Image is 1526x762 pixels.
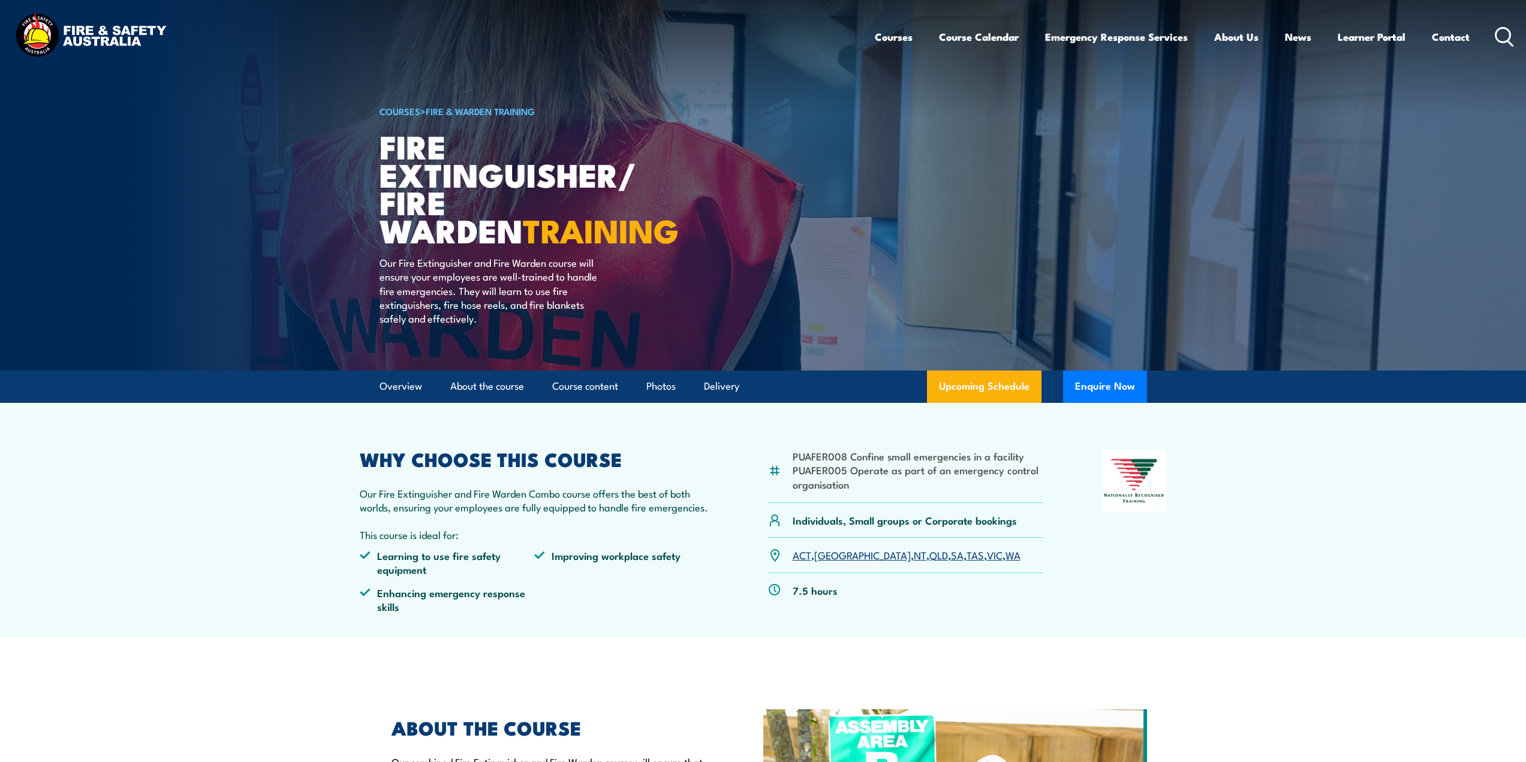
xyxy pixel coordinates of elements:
h1: Fire Extinguisher/ Fire Warden [380,132,676,244]
a: ACT [793,547,811,562]
a: Upcoming Schedule [927,371,1042,403]
a: Emergency Response Services [1045,21,1188,53]
p: Our Fire Extinguisher and Fire Warden course will ensure your employees are well-trained to handl... [380,255,598,326]
a: TAS [967,547,984,562]
p: Our Fire Extinguisher and Fire Warden Combo course offers the best of both worlds, ensuring your ... [360,486,710,514]
li: Improving workplace safety [534,549,709,577]
li: Enhancing emergency response skills [360,586,535,614]
li: Learning to use fire safety equipment [360,549,535,577]
a: Course Calendar [939,21,1019,53]
a: News [1285,21,1311,53]
p: This course is ideal for: [360,528,710,541]
a: [GEOGRAPHIC_DATA] [814,547,911,562]
a: Course content [552,371,618,402]
h6: > [380,104,676,118]
a: Learner Portal [1338,21,1405,53]
a: Photos [646,371,676,402]
a: QLD [929,547,948,562]
img: Nationally Recognised Training logo. [1102,450,1167,511]
p: Individuals, Small groups or Corporate bookings [793,513,1017,527]
a: Fire & Warden Training [426,104,535,118]
a: Overview [380,371,422,402]
a: About Us [1214,21,1259,53]
li: PUAFER008 Confine small emergencies in a facility [793,449,1044,463]
p: 7.5 hours [793,583,838,597]
a: Delivery [704,371,739,402]
a: NT [914,547,926,562]
button: Enquire Now [1063,371,1147,403]
a: Courses [875,21,913,53]
li: PUAFER005 Operate as part of an emergency control organisation [793,463,1044,491]
a: VIC [987,547,1003,562]
a: COURSES [380,104,420,118]
a: Contact [1432,21,1470,53]
a: WA [1006,547,1021,562]
p: , , , , , , , [793,548,1021,562]
h2: ABOUT THE COURSE [392,719,708,736]
a: SA [951,547,964,562]
h2: WHY CHOOSE THIS COURSE [360,450,710,467]
a: About the course [450,371,524,402]
strong: TRAINING [523,204,679,254]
